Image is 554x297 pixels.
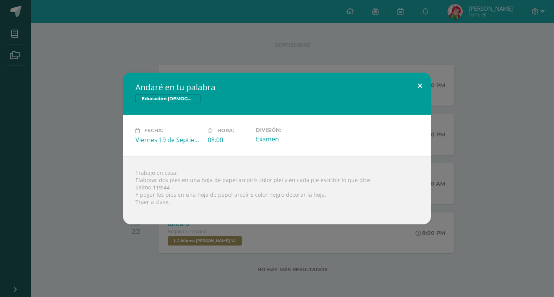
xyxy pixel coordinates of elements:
span: Hora: [217,128,234,134]
div: Viernes 19 de Septiembre [135,136,202,144]
label: División: [256,127,322,133]
div: Trabajo en casa: Elaborar dos pies en una hoja de papel arcoíris color piel y en cada pie escribi... [123,156,431,224]
div: Examen [256,135,322,143]
span: Educación [DEMOGRAPHIC_DATA] [135,94,201,103]
button: Close (Esc) [409,73,431,99]
span: Fecha: [144,128,163,134]
h2: Andaré en tu palabra [135,82,419,93]
div: 08:00 [208,136,250,144]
